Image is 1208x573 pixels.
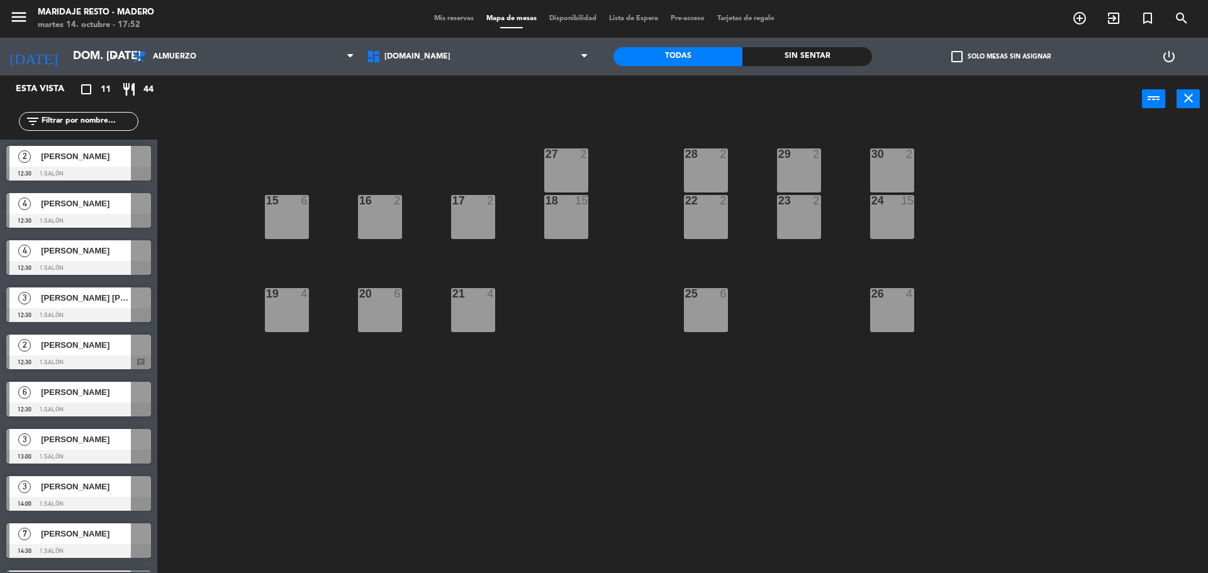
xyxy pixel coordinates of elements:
span: [PERSON_NAME] [41,386,131,399]
span: 11 [101,82,111,97]
div: 15 [266,195,267,206]
div: 29 [778,148,779,160]
div: 16 [359,195,360,206]
span: 4 [18,197,31,210]
div: 6 [301,195,308,206]
span: [PERSON_NAME] [PERSON_NAME] [41,291,131,304]
div: Sin sentar [742,47,871,66]
input: Filtrar por nombre... [40,114,138,128]
div: 28 [685,148,686,160]
span: check_box_outline_blank [951,51,963,62]
div: 20 [359,288,360,299]
i: filter_list [25,114,40,129]
div: martes 14. octubre - 17:52 [38,19,154,31]
div: 6 [720,288,727,299]
label: Solo mesas sin asignar [951,51,1051,62]
i: add_circle_outline [1072,11,1087,26]
span: [PERSON_NAME] [41,338,131,352]
i: close [1181,91,1196,106]
i: turned_in_not [1140,11,1155,26]
div: 2 [487,195,495,206]
div: 24 [871,195,872,206]
span: 2 [18,339,31,352]
div: 30 [871,148,872,160]
span: [DOMAIN_NAME] [384,52,450,61]
i: menu [9,8,28,26]
div: 2 [906,148,914,160]
i: restaurant [121,82,137,97]
i: exit_to_app [1106,11,1121,26]
span: [PERSON_NAME] [41,197,131,210]
span: Lista de Espera [603,15,664,22]
span: 4 [18,245,31,257]
div: Esta vista [6,82,91,97]
i: power_settings_new [1161,49,1177,64]
div: 4 [301,288,308,299]
button: menu [9,8,28,31]
div: 2 [720,195,727,206]
i: power_input [1146,91,1161,106]
span: [PERSON_NAME] [41,480,131,493]
span: [PERSON_NAME] [41,150,131,163]
span: [PERSON_NAME] [41,433,131,446]
div: Maridaje Resto - Madero [38,6,154,19]
span: 3 [18,292,31,304]
i: search [1174,11,1189,26]
div: 17 [452,195,453,206]
div: 22 [685,195,686,206]
span: Pre-acceso [664,15,711,22]
span: 7 [18,528,31,540]
span: Tarjetas de regalo [711,15,781,22]
span: 6 [18,386,31,399]
div: 2 [813,148,820,160]
button: close [1177,89,1200,108]
span: Mis reservas [428,15,480,22]
span: Almuerzo [153,52,196,61]
div: 2 [580,148,588,160]
div: 23 [778,195,779,206]
div: 19 [266,288,267,299]
span: 44 [143,82,154,97]
i: crop_square [79,82,94,97]
div: 6 [394,288,401,299]
div: 2 [813,195,820,206]
div: Todas [613,47,742,66]
div: 15 [575,195,588,206]
span: Disponibilidad [543,15,603,22]
div: 25 [685,288,686,299]
i: arrow_drop_down [108,49,123,64]
div: 18 [545,195,546,206]
div: 2 [394,195,401,206]
div: 4 [906,288,914,299]
div: 4 [487,288,495,299]
span: [PERSON_NAME] [41,527,131,540]
div: 26 [871,288,872,299]
span: [PERSON_NAME] [41,244,131,257]
div: 21 [452,288,453,299]
div: 27 [545,148,546,160]
div: 2 [720,148,727,160]
span: 3 [18,481,31,493]
button: power_input [1142,89,1165,108]
span: 3 [18,433,31,446]
span: 2 [18,150,31,163]
span: Mapa de mesas [480,15,543,22]
div: 15 [901,195,914,206]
